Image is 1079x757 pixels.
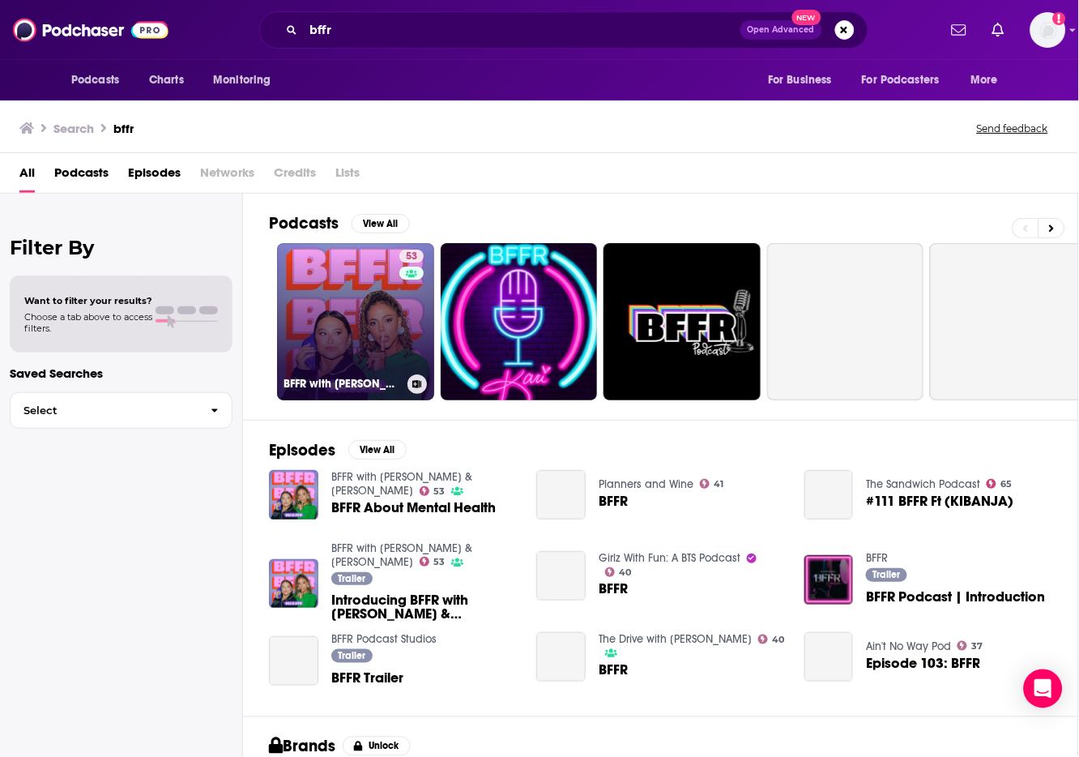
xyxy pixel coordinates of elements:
a: 37 [957,641,983,651]
p: Saved Searches [10,366,232,381]
button: Select [10,392,232,429]
h2: Podcasts [269,213,339,233]
h3: bffr [113,121,134,136]
button: View All [352,214,410,233]
a: All [19,160,35,193]
a: 40 [758,635,785,644]
span: Trailer [338,651,365,661]
a: BFFR [866,551,888,565]
a: 41 [700,479,724,489]
span: 53 [433,488,445,495]
a: 53BFFR with [PERSON_NAME] & [PERSON_NAME] [277,243,434,400]
a: Charts [139,65,194,96]
a: BFFR [536,470,586,520]
a: Introducing BFFR with Sydney Leroux & Ali Riley [331,593,518,621]
span: Networks [200,160,254,193]
span: 53 [406,249,417,265]
button: Unlock [343,737,412,756]
h3: Search [53,121,94,136]
a: PodcastsView All [269,213,410,233]
a: BFFR with Sydney Leroux & Ali Riley [331,541,472,569]
a: 53 [420,486,446,496]
a: Ain't No Way Pod [866,639,951,653]
a: Girlz With Fun: A BTS Podcast [599,551,740,565]
a: BFFR [536,551,586,601]
a: Introducing BFFR with Sydney Leroux & Ali Riley [269,559,318,609]
span: Charts [149,69,184,92]
img: BFFR Podcast | Introduction [804,555,854,605]
span: 40 [773,636,785,644]
a: Show notifications dropdown [986,16,1011,44]
span: Introducing BFFR with [PERSON_NAME] & [PERSON_NAME] [331,593,518,621]
button: View All [348,440,407,460]
button: Open AdvancedNew [740,20,822,40]
span: Open Advanced [748,26,815,34]
a: Podcasts [54,160,109,193]
svg: Add a profile image [1053,12,1066,25]
span: Want to filter your results? [24,295,152,306]
a: BFFR [599,494,628,508]
button: open menu [757,65,852,96]
a: Episode 103: BFFR [804,632,854,682]
div: Open Intercom Messenger [1024,669,1063,708]
a: Show notifications dropdown [945,16,973,44]
span: 41 [714,481,724,488]
img: User Profile [1030,12,1066,48]
a: BFFR Trailer [269,636,318,686]
a: BFFR [599,663,628,677]
span: 40 [620,569,632,576]
button: open menu [960,65,1019,96]
img: BFFR About Mental Health [269,470,318,520]
h2: Filter By [10,236,232,259]
a: BFFR Podcast | Introduction [866,590,1045,604]
h2: Episodes [269,440,335,460]
a: Episode 103: BFFR [866,656,980,670]
a: BFFR About Mental Health [331,501,496,515]
span: Lists [335,160,360,193]
img: Podchaser - Follow, Share and Rate Podcasts [13,15,168,45]
a: 53 [420,557,446,567]
a: BFFR Trailer [331,671,403,685]
a: 65 [987,479,1013,489]
span: New [792,10,821,25]
button: Show profile menu [1030,12,1066,48]
a: 40 [605,567,632,577]
button: open menu [851,65,963,96]
a: The Drive with Josh Graham [599,632,752,646]
span: Logged in as alignPR [1030,12,1066,48]
a: BFFR Podcast Studios [331,632,437,646]
span: Trailer [873,570,901,580]
a: #111 BFFR Ft (KIBANJA) [866,494,1013,508]
span: 53 [433,558,445,566]
button: open menu [202,65,292,96]
a: #111 BFFR Ft (KIBANJA) [804,470,854,520]
a: 53 [399,250,424,263]
h3: BFFR with [PERSON_NAME] & [PERSON_NAME] [284,377,401,391]
span: Podcasts [71,69,119,92]
a: Episodes [128,160,181,193]
a: The Sandwich Podcast [866,477,980,491]
span: Choose a tab above to access filters. [24,311,152,334]
span: More [971,69,999,92]
span: For Business [768,69,832,92]
input: Search podcasts, credits, & more... [304,17,740,43]
a: BFFR [536,632,586,682]
div: Search podcasts, credits, & more... [259,11,868,49]
span: 37 [972,643,983,650]
span: Monitoring [213,69,271,92]
span: Credits [274,160,316,193]
span: Trailer [338,574,365,584]
a: BFFR [599,582,628,596]
a: EpisodesView All [269,440,407,460]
